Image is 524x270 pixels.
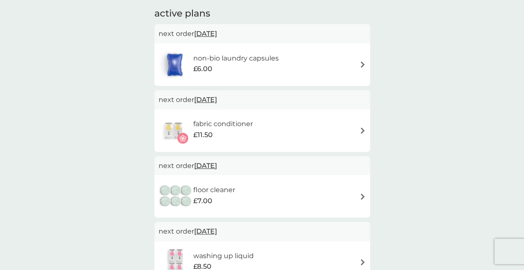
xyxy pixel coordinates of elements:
[193,118,252,129] h6: fabric conditioner
[154,7,370,20] h2: active plans
[193,185,235,196] h6: floor cleaner
[193,196,212,207] span: £7.00
[194,157,217,174] span: [DATE]
[359,259,366,265] img: arrow right
[159,50,191,80] img: non-bio laundry capsules
[159,94,366,105] p: next order
[193,63,212,74] span: £6.00
[359,193,366,200] img: arrow right
[194,223,217,240] span: [DATE]
[159,182,193,211] img: floor cleaner
[193,251,254,262] h6: washing up liquid
[159,226,366,237] p: next order
[359,61,366,68] img: arrow right
[194,91,217,108] span: [DATE]
[193,53,278,64] h6: non-bio laundry capsules
[193,129,212,141] span: £11.50
[194,25,217,42] span: [DATE]
[159,160,366,171] p: next order
[159,116,188,146] img: fabric conditioner
[359,127,366,134] img: arrow right
[159,28,366,39] p: next order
